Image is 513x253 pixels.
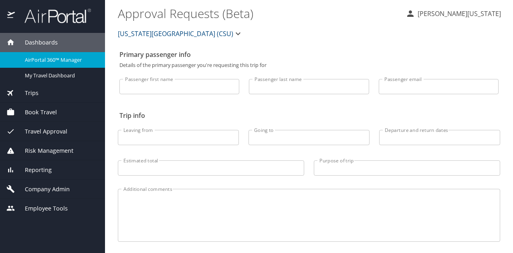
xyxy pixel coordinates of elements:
img: airportal-logo.png [16,8,91,24]
span: Dashboards [15,38,58,47]
span: AirPortal 360™ Manager [25,56,95,64]
span: [US_STATE][GEOGRAPHIC_DATA] (CSU) [118,28,233,39]
span: Book Travel [15,108,57,117]
span: Reporting [15,166,52,174]
span: Travel Approval [15,127,67,136]
button: [PERSON_NAME][US_STATE] [402,6,504,21]
img: icon-airportal.png [7,8,16,24]
span: Company Admin [15,185,70,194]
span: My Travel Dashboard [25,72,95,79]
span: Employee Tools [15,204,68,213]
p: Details of the primary passenger you're requesting this trip for [119,63,499,68]
span: Risk Management [15,146,73,155]
span: Trips [15,89,38,97]
h2: Primary passenger info [119,48,499,61]
p: [PERSON_NAME][US_STATE] [415,9,501,18]
h2: Trip info [119,109,499,122]
h1: Approval Requests (Beta) [118,1,399,26]
button: [US_STATE][GEOGRAPHIC_DATA] (CSU) [115,26,246,42]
